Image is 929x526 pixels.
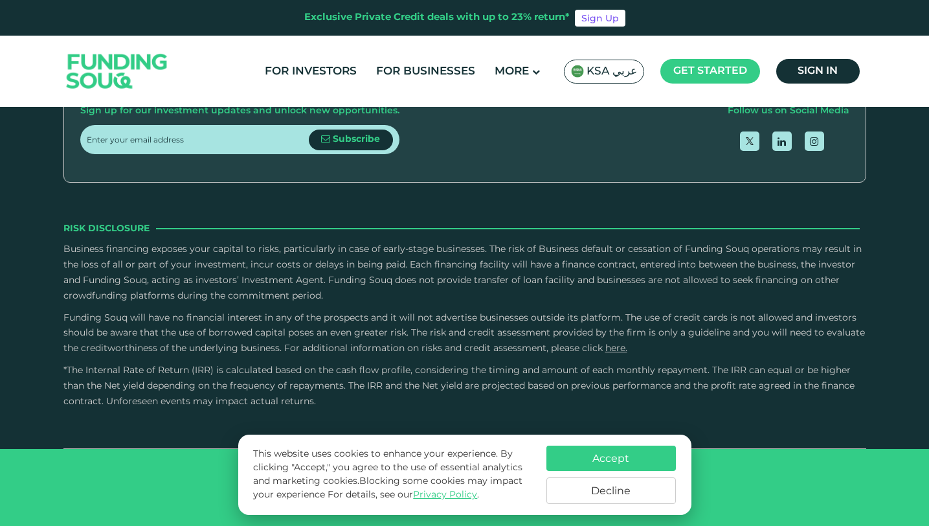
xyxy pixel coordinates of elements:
p: Funding Souq is licensed by the Saudi Central Bank with license number ٨٦/أ ش/٢٠٢٤٠٣ [73,465,856,478]
div: Follow us on Social Media [728,104,849,119]
span: KSA عربي [587,64,637,79]
p: *The Internal Rate of Return (IRR) is calculated based on the cash flow profile, considering the ... [63,363,866,409]
a: Privacy Policy [413,490,477,499]
p: Business financing exposes your capital to risks, particularly in case of early-stage businesses.... [63,242,866,304]
div: Sign up for our investment updates and unlock new opportunities. [80,104,399,119]
a: For Businesses [373,61,478,82]
span: Funding Souq will have no financial interest in any of the prospects and it will not advertise bu... [63,314,865,354]
a: open Instagram [805,131,824,151]
span: Subscribe [333,135,380,144]
img: SA Flag [571,65,584,78]
span: More [495,66,529,77]
a: open Twitter [740,131,759,151]
input: Enter your email address [87,125,309,154]
button: Decline [546,477,676,504]
p: This website uses cookies to enhance your experience. By clicking "Accept," you agree to the use ... [253,448,533,502]
span: Sign in [798,66,838,76]
span: For details, see our . [328,490,479,499]
span: Get started [673,66,747,76]
button: Accept [546,446,676,471]
img: twitter [746,137,754,145]
a: For Investors [262,61,360,82]
a: Sign Up [575,10,625,27]
a: Sign in [776,59,860,84]
span: Risk Disclosure [63,222,150,236]
a: here. [605,344,627,353]
img: Logo [54,39,181,104]
div: Exclusive Private Credit deals with up to 23% return* [304,10,570,25]
button: Subscribe [309,130,393,150]
a: open Linkedin [772,131,792,151]
span: Blocking some cookies may impact your experience [253,477,522,499]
